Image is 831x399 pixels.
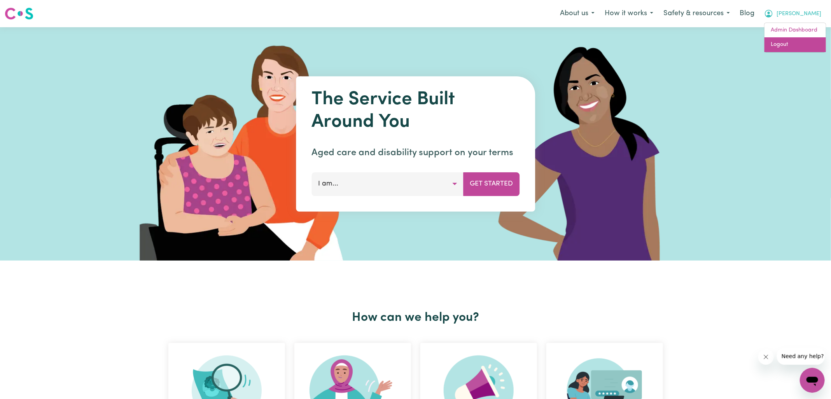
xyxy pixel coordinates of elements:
[777,10,821,18] span: [PERSON_NAME]
[777,348,825,365] iframe: Message from company
[311,172,464,196] button: I am...
[758,349,774,365] iframe: Close message
[764,23,826,52] div: My Account
[759,5,826,22] button: My Account
[765,23,826,38] a: Admin Dashboard
[463,172,520,196] button: Get Started
[658,5,735,22] button: Safety & resources
[5,7,33,21] img: Careseekers logo
[311,146,520,160] p: Aged care and disability support on your terms
[5,5,33,23] a: Careseekers logo
[800,368,825,393] iframe: Button to launch messaging window
[735,5,759,22] a: Blog
[164,310,668,325] h2: How can we help you?
[600,5,658,22] button: How it works
[555,5,600,22] button: About us
[311,89,520,133] h1: The Service Built Around You
[765,37,826,52] a: Logout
